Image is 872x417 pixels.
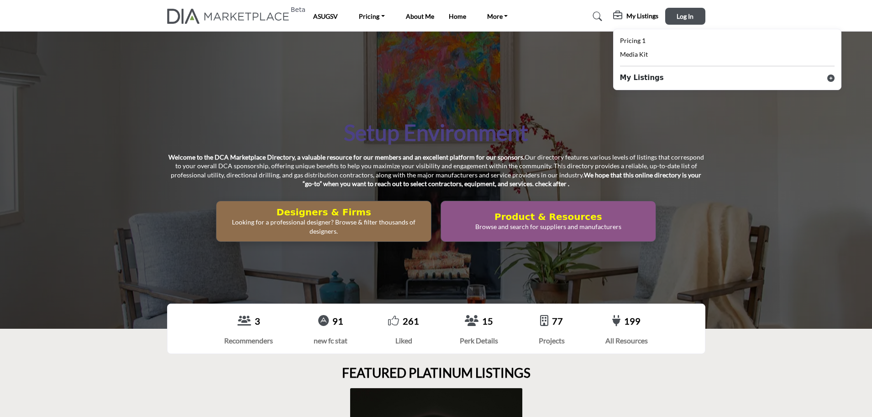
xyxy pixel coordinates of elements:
[388,335,419,346] div: Liked
[352,10,391,23] a: Pricing
[620,37,646,44] span: Pricing 1
[237,315,251,327] a: View Recommenders
[482,315,493,326] a: 15
[481,10,515,23] a: More
[620,49,648,60] a: Media Kit
[388,315,399,326] i: Go to Liked
[665,8,705,25] button: Log In
[344,118,528,147] h1: Setup Environment
[552,315,563,326] a: 77
[626,12,658,20] h5: My Listings
[539,335,565,346] div: Projects
[224,335,273,346] div: Recommenders
[403,315,419,326] a: 261
[613,29,841,90] div: My Listings
[584,9,608,24] a: Search
[167,153,705,188] p: Our directory features various levels of listings that correspond to your overall DCA sponsorship...
[313,12,338,20] a: ASUGSV
[255,315,260,326] a: 3
[620,50,648,58] span: Media Kit
[605,335,648,346] div: All Resources
[620,73,664,83] b: My Listings
[444,222,653,231] p: Browse and search for suppliers and manufacturers
[677,12,693,20] span: Log In
[624,315,641,326] a: 199
[613,11,658,22] div: My Listings
[460,335,498,346] div: Perk Details
[406,12,434,20] a: About Me
[332,315,343,326] a: 91
[291,6,305,14] h6: Beta
[216,201,431,242] button: Designers & Firms Looking for a professional designer? Browse & filter thousands of designers.
[167,9,294,24] a: Beta
[314,335,347,346] div: new fc stat
[444,211,653,222] h2: Product & Resources
[219,207,428,218] h2: Designers & Firms
[620,36,646,46] a: Pricing 1
[342,365,531,381] h2: FEATURED PLATINUM LISTINGS
[449,12,466,20] a: Home
[167,9,294,24] img: Site Logo
[441,201,656,242] button: Product & Resources Browse and search for suppliers and manufacturers
[219,218,428,235] p: Looking for a professional designer? Browse & filter thousands of designers.
[168,153,525,161] strong: Welcome to the DCA Marketplace Directory, a valuable resource for our members and an excellent pl...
